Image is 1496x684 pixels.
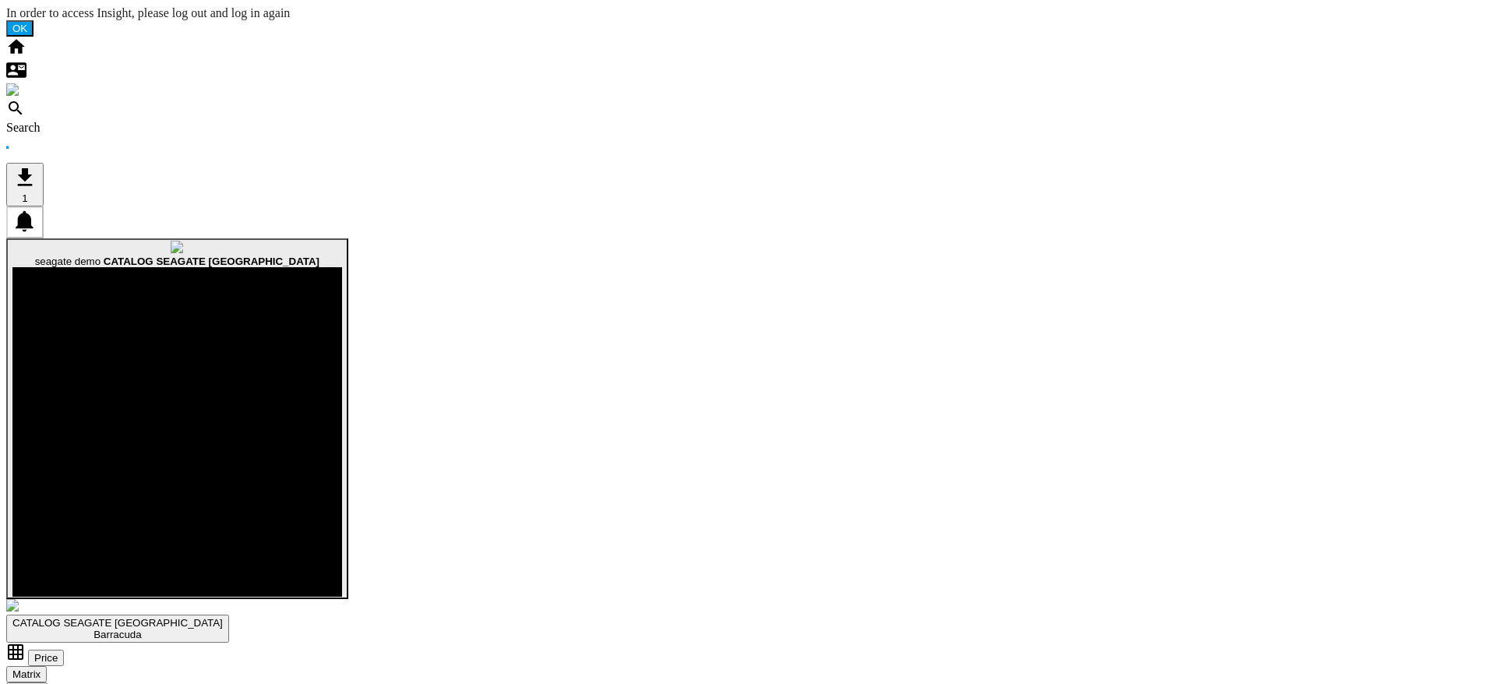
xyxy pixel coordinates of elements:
[12,617,223,640] span: CATALOG SEAGATE US:Barracuda
[6,238,348,599] button: seagate demo CATALOG SEAGATE [GEOGRAPHIC_DATA]
[35,256,101,267] span: seagate demo
[6,163,44,206] button: 1 export
[171,241,183,253] img: profile.jpg
[6,37,1490,60] div: Home
[6,206,44,238] button: 0 notification
[34,652,58,664] span: Price
[6,83,1490,99] div: Alerts
[6,601,19,614] a: Open Wiser website
[6,615,229,643] button: CATALOG SEAGATE [GEOGRAPHIC_DATA]Barracuda
[12,192,37,204] div: 1
[6,666,47,682] button: Matrix
[104,256,319,267] b: CATALOG SEAGATE [GEOGRAPHIC_DATA]
[6,666,1490,682] div: Matrix
[12,668,41,680] span: Matrix
[6,20,34,37] button: OK
[6,643,1490,666] div: Price
[6,60,1490,83] div: Contact us
[6,615,1490,643] div: CATALOG SEAGATE [GEOGRAPHIC_DATA]Barracuda
[28,650,64,666] button: Price
[6,599,19,612] img: wiser-w-icon-blue.png
[6,121,1490,135] div: Search
[6,6,1490,20] div: In order to access Insight, please log out and log in again
[6,83,19,96] img: alerts-logo.svg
